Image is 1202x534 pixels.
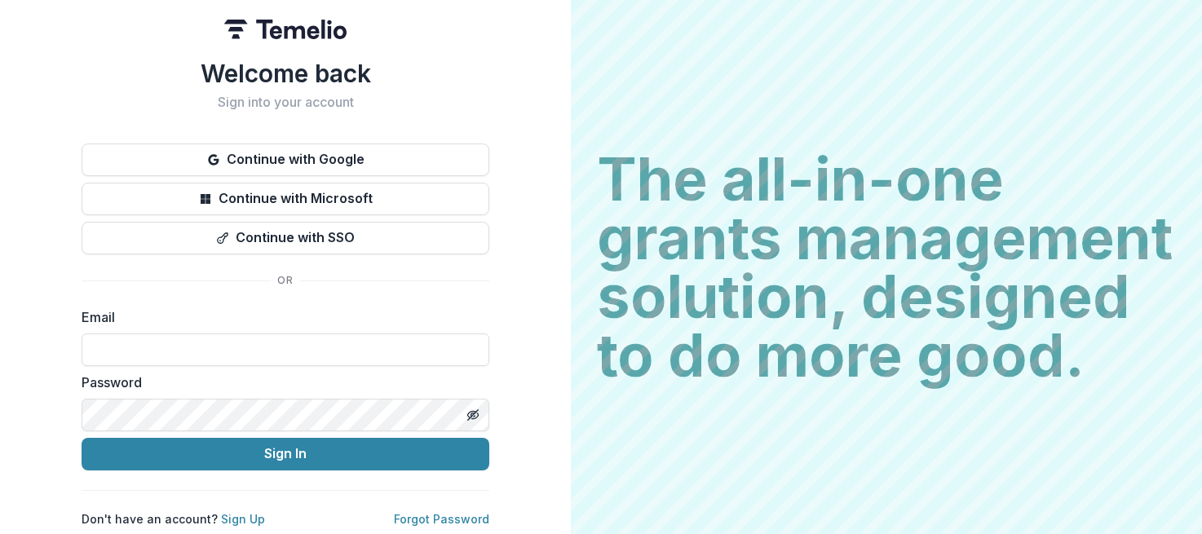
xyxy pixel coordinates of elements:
p: Don't have an account? [82,510,265,527]
h1: Welcome back [82,59,489,88]
a: Sign Up [221,512,265,526]
button: Toggle password visibility [460,402,486,428]
button: Continue with Google [82,143,489,176]
button: Sign In [82,438,489,470]
h2: Sign into your account [82,95,489,110]
button: Continue with SSO [82,222,489,254]
img: Temelio [224,20,347,39]
label: Password [82,373,479,392]
button: Continue with Microsoft [82,183,489,215]
a: Forgot Password [394,512,489,526]
label: Email [82,307,479,327]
